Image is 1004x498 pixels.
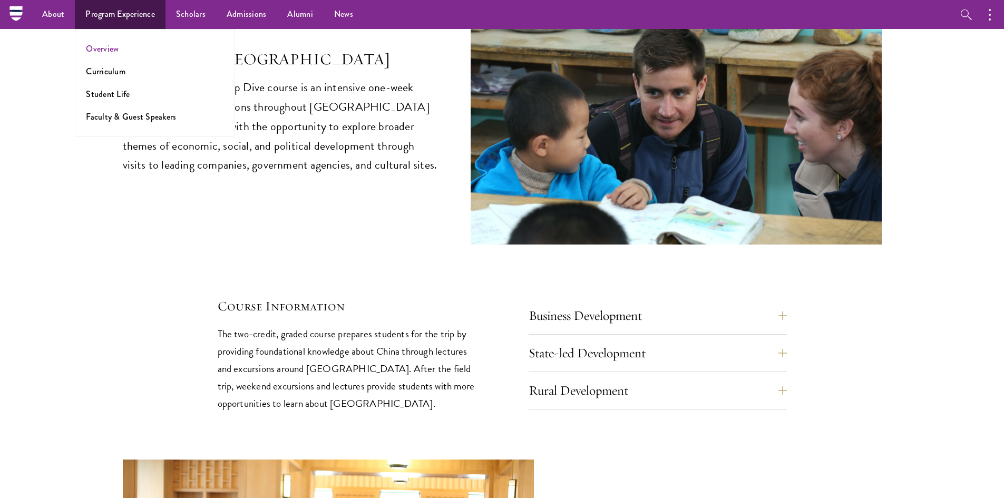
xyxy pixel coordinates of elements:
[529,303,787,328] button: Business Development
[123,78,439,175] p: The hallmark of the Deep Dive course is an intensive one-week themed field trip to regions throug...
[529,340,787,366] button: State-led Development
[86,88,130,100] a: Student Life
[529,378,787,403] button: Rural Development
[86,65,125,77] a: Curriculum
[123,49,439,70] h2: Deep Dive in [GEOGRAPHIC_DATA]
[86,43,119,55] a: Overview
[218,325,476,412] p: The two-credit, graded course prepares students for the trip by providing foundational knowledge ...
[218,297,476,315] h5: Course Information
[86,111,176,123] a: Faculty & Guest Speakers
